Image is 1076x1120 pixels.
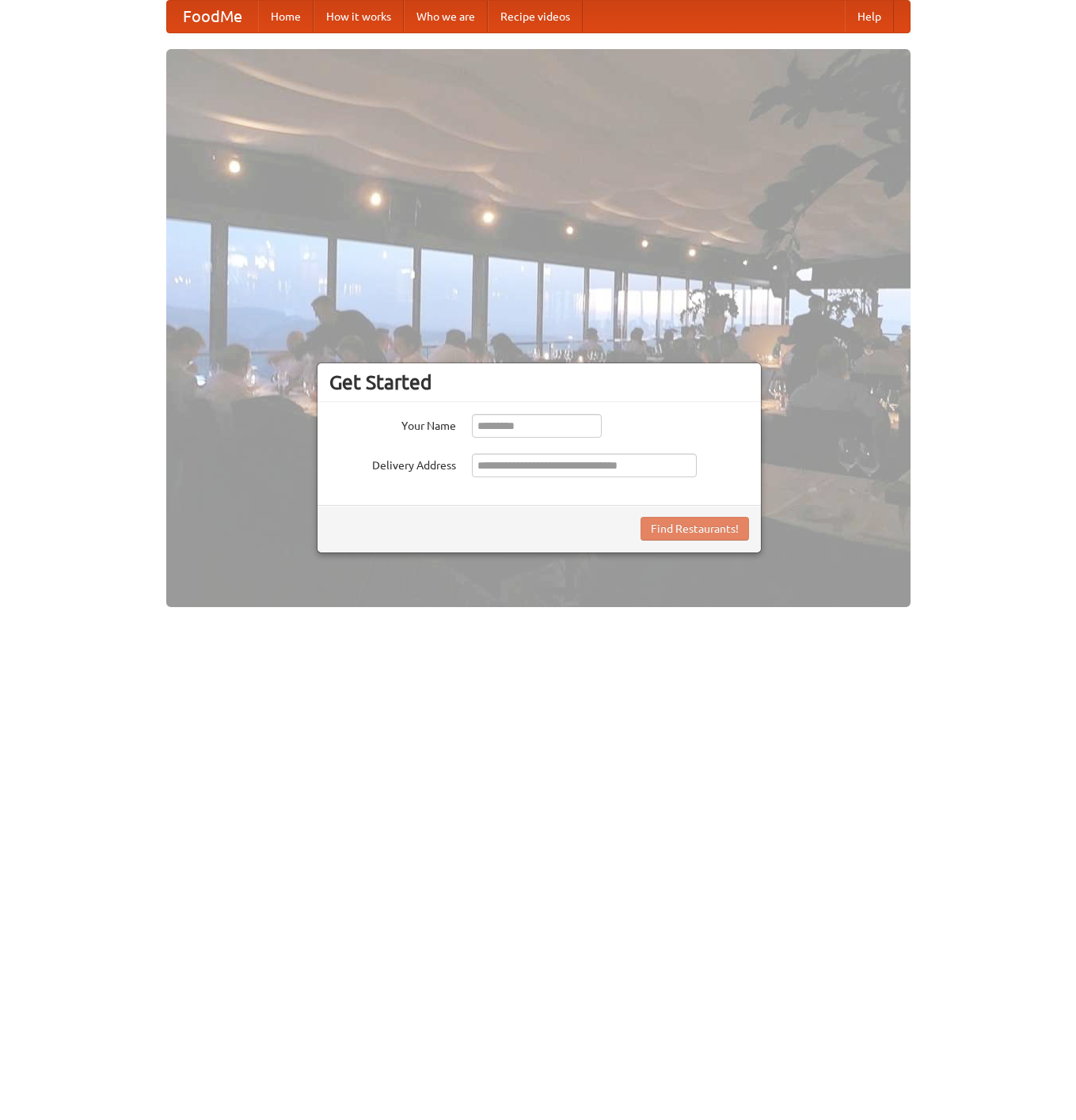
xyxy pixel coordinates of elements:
[845,1,894,32] a: Help
[329,370,749,394] h3: Get Started
[641,517,749,541] button: Find Restaurants!
[258,1,314,32] a: Home
[167,1,258,32] a: FoodMe
[314,1,404,32] a: How it works
[404,1,488,32] a: Who we are
[329,414,456,434] label: Your Name
[488,1,583,32] a: Recipe videos
[329,454,456,473] label: Delivery Address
